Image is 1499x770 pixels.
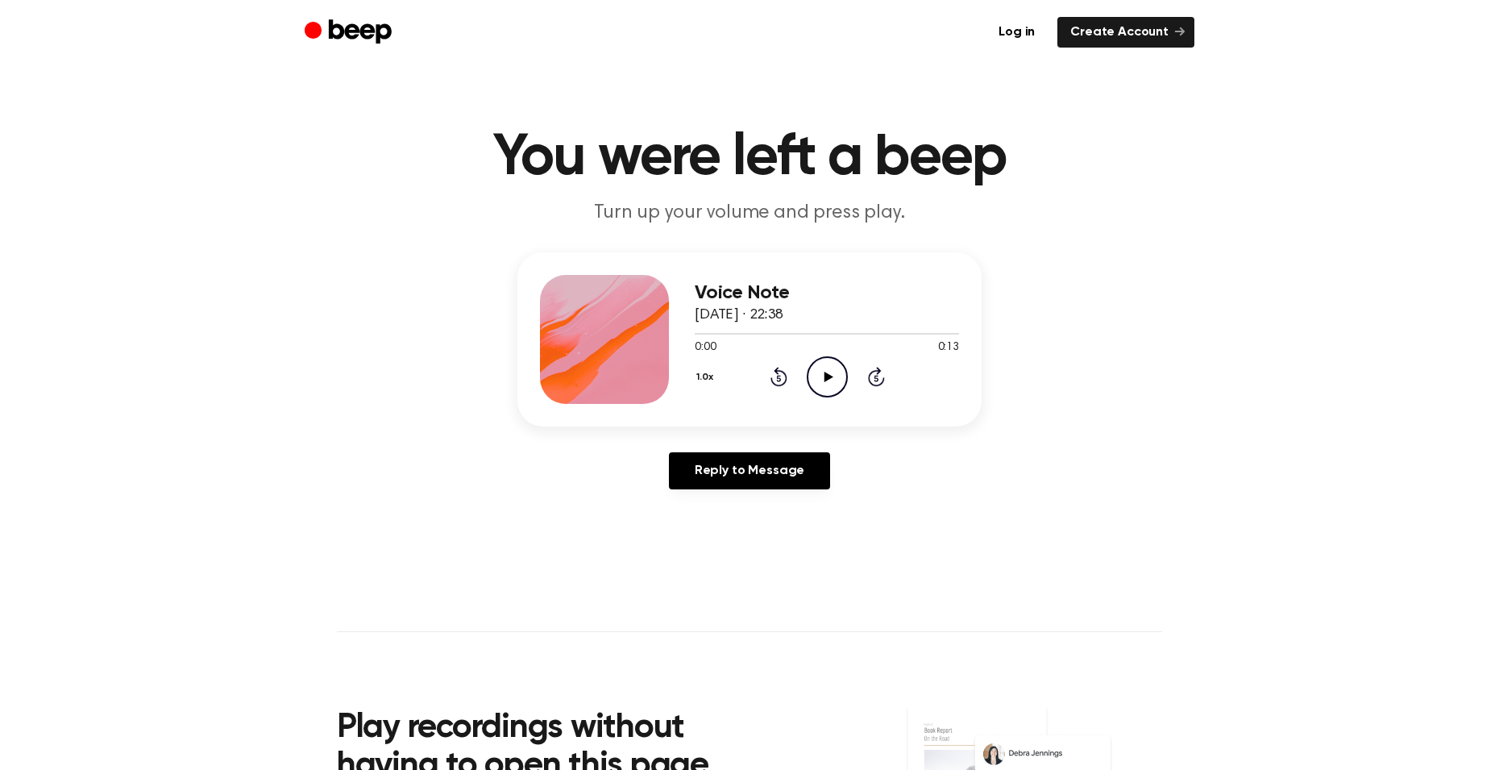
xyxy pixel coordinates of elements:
span: 0:13 [938,339,959,356]
span: [DATE] · 22:38 [695,308,783,323]
a: Log in [986,17,1048,48]
h1: You were left a beep [337,129,1162,187]
a: Create Account [1057,17,1194,48]
p: Turn up your volume and press play. [440,200,1059,227]
h3: Voice Note [695,282,959,304]
a: Beep [305,17,396,48]
a: Reply to Message [669,452,830,489]
span: 0:00 [695,339,716,356]
button: 1.0x [695,364,720,391]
